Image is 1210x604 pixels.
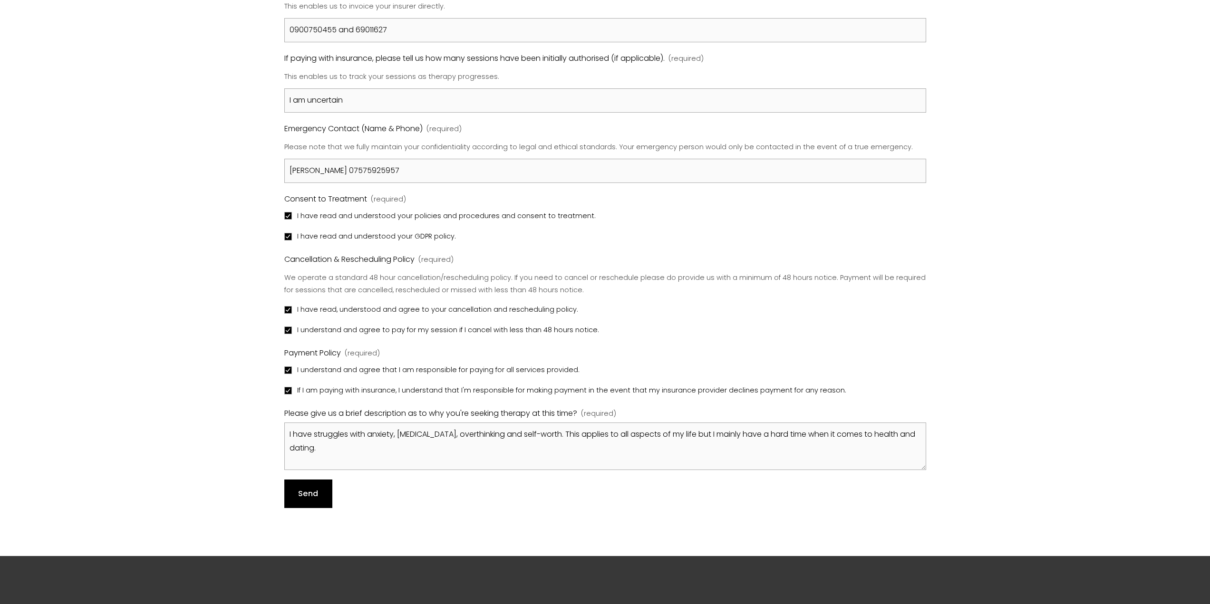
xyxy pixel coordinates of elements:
[284,422,926,470] textarea: I have struggles with anxiety, [MEDICAL_DATA], overthinking and self-worth. This applies to all a...
[284,253,415,267] span: Cancellation & Rescheduling Policy
[284,387,292,394] input: If I am paying with insurance, I understand that I'm responsible for making payment in the event ...
[298,488,318,499] span: Send
[371,193,406,206] span: (required)
[297,230,456,243] span: I have read and understood your GDPR policy.
[284,366,292,374] input: I understand and agree that I am responsible for paying for all services provided.
[284,479,332,508] button: SendSend
[284,138,926,157] p: Please note that we fully maintain your confidentiality according to legal and ethical standards....
[284,407,577,421] span: Please give us a brief description as to why you're seeking therapy at this time?
[284,212,292,220] input: I have read and understood your policies and procedures and consent to treatment.
[284,67,926,86] p: This enables us to track your sessions as therapy progresses.
[297,210,596,222] span: I have read and understood your policies and procedures and consent to treatment.
[297,384,846,397] span: If I am paying with insurance, I understand that I'm responsible for making payment in the event ...
[345,347,380,360] span: (required)
[297,304,578,316] span: I have read, understood and agree to your cancellation and rescheduling policy.
[284,268,926,300] p: We operate a standard 48 hour cancellation/rescheduling policy. If you need to cancel or reschedu...
[297,364,580,376] span: I understand and agree that I am responsible for paying for all services provided.
[297,324,599,336] span: I understand and agree to pay for my session if I cancel with less than 48 hours notice.
[284,326,292,334] input: I understand and agree to pay for my session if I cancel with less than 48 hours notice.
[284,122,423,136] span: Emergency Contact (Name & Phone)
[284,192,367,206] span: Consent to Treatment
[284,52,665,66] span: If paying with insurance, please tell us how many sessions have been initially authorised (if app...
[581,408,616,420] span: (required)
[418,254,454,266] span: (required)
[668,53,704,65] span: (required)
[284,233,292,240] input: I have read and understood your GDPR policy.
[284,346,341,360] span: Payment Policy
[426,123,462,135] span: (required)
[284,306,292,314] input: I have read, understood and agree to your cancellation and rescheduling policy.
